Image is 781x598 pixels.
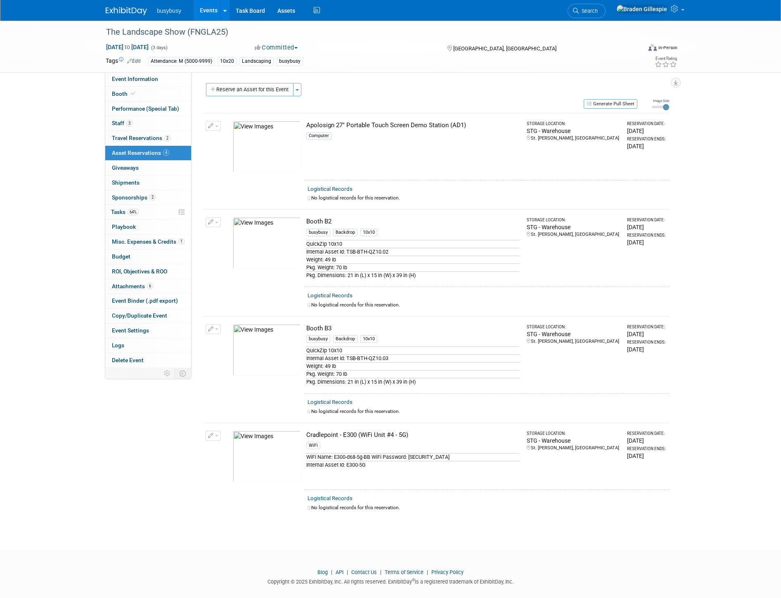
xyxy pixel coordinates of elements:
div: Booth B2 [306,217,519,226]
img: Format-Inperson.png [648,44,657,51]
a: Event Information [105,72,191,86]
div: WiFi [306,442,320,449]
div: Reservation Date: [627,431,666,437]
div: Computer [306,132,331,140]
div: [DATE] [627,452,666,460]
span: Sponsorships [112,194,156,201]
div: Storage Location: [527,431,619,437]
div: Weight: 49 lb [306,362,519,370]
a: Copy/Duplicate Event [105,308,191,323]
div: Weight: 49 lb [306,256,519,263]
span: busybusy [157,7,181,14]
img: View Images [233,324,301,376]
div: [DATE] [627,345,666,354]
a: Travel Reservations2 [105,131,191,145]
div: Attendance: M (5000-9999) [148,57,215,66]
a: Logistical Records [308,186,353,192]
div: Landscaping [239,57,274,66]
a: Search [568,4,606,18]
a: Playbook [105,220,191,234]
img: ExhibitDay [106,7,147,15]
div: Storage Location: [527,324,619,330]
span: [GEOGRAPHIC_DATA], [GEOGRAPHIC_DATA] [453,45,556,52]
a: ROI, Objectives & ROO [105,264,191,279]
div: Pkg. Weight: 70 lb [306,263,519,271]
span: Asset Reservations [112,149,169,156]
span: Copy/Duplicate Event [112,312,167,319]
a: Delete Event [105,353,191,368]
span: Shipments [112,179,140,186]
div: St. [PERSON_NAME], [GEOGRAPHIC_DATA] [527,338,619,345]
div: St. [PERSON_NAME], [GEOGRAPHIC_DATA] [527,135,619,142]
a: Logistical Records [308,495,353,501]
td: Toggle Event Tabs [175,368,192,379]
a: Booth [105,87,191,101]
div: QuickZip 10x10 [306,240,519,248]
span: Misc. Expenses & Credits [112,238,185,245]
div: Reservation Date: [627,121,666,127]
span: 64% [128,209,139,215]
div: 10x20 [218,57,237,66]
div: Internal Asset Id: TSB-BTH-QZ10.02 [306,248,519,256]
div: No logistical records for this reservation. [308,301,666,308]
span: 3 [126,120,133,126]
div: Event Format [592,43,677,55]
a: Attachments6 [105,279,191,294]
div: Reservation Date: [627,324,666,330]
div: No logistical records for this reservation. [308,504,666,511]
div: [DATE] [627,223,666,231]
span: Giveaways [112,164,139,171]
a: Performance (Special Tab) [105,102,191,116]
div: [DATE] [627,238,666,247]
div: 10x10 [360,335,377,343]
span: Event Settings [112,327,149,334]
span: Playbook [112,223,136,230]
div: STG - Warehouse [527,330,619,338]
span: 1 [178,238,185,244]
div: STG - Warehouse [527,127,619,135]
a: Sponsorships2 [105,190,191,205]
div: [DATE] [627,127,666,135]
div: No logistical records for this reservation. [308,195,666,202]
div: Reservation Ends: [627,233,666,238]
span: Staff [112,120,133,126]
span: 6 [147,283,153,289]
span: 2 [164,135,170,141]
a: Logistical Records [308,399,353,405]
img: Braden Gillespie [616,5,667,14]
a: Logs [105,338,191,353]
span: Attachments [112,283,153,290]
a: Privacy Policy [431,569,464,575]
div: Backdrop [333,229,357,236]
div: Storage Location: [527,121,619,127]
span: 4 [163,149,169,156]
span: Delete Event [112,357,144,363]
div: Apolosign 27" Portable Touch Screen Demo Station (AD1) [306,121,519,130]
a: Contact Us [351,569,377,575]
span: Budget [112,253,130,260]
div: Reservation Date: [627,217,666,223]
a: Asset Reservations4 [105,146,191,160]
div: Backdrop [333,335,357,343]
a: Shipments [105,176,191,190]
span: to [123,44,131,50]
div: 10x10 [360,229,377,236]
div: WiFi Name: E300-d68-5g-BB WiFi Password: [SECURITY_DATA] [306,453,519,461]
img: View Images [233,121,301,173]
button: Committed [252,43,301,52]
img: View Images [233,431,301,482]
div: Pkg. Dimensions: 21 in (L) x 15 in (W) x 39 in (H) [306,378,519,386]
a: Blog [317,569,328,575]
sup: ® [412,578,415,582]
button: Generate Pull Sheet [584,99,637,109]
div: In-Person [658,45,677,51]
div: Storage Location: [527,217,619,223]
div: QuickZip 10x10 [306,346,519,354]
div: The Landscape Show (FNGLA25) [103,25,629,40]
td: Personalize Event Tab Strip [160,368,175,379]
span: Booth [112,90,137,97]
div: [DATE] [627,330,666,338]
div: Reservation Ends: [627,339,666,345]
div: [DATE] [627,142,666,150]
a: Staff3 [105,116,191,131]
